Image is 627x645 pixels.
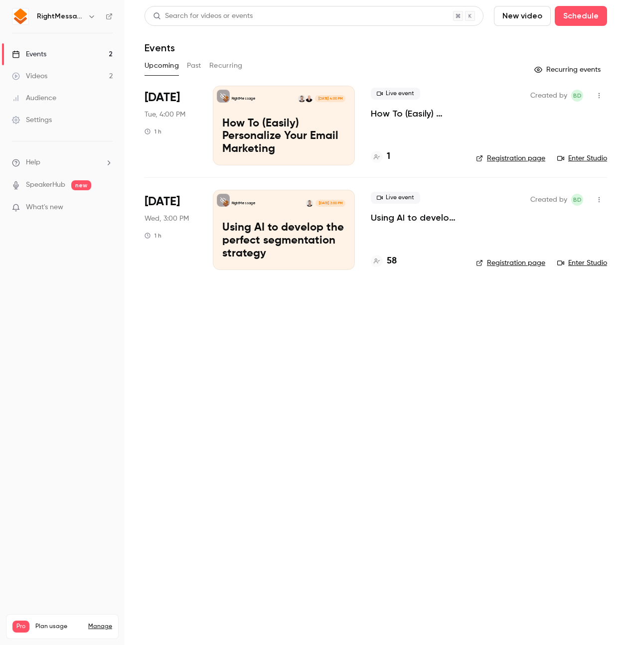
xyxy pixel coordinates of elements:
span: Help [26,157,40,168]
button: Recurring events [530,62,607,78]
div: Events [12,49,46,59]
a: Using AI to develop the perfect segmentation strategyRightMessageBrennan Dunn[DATE] 3:00 PMUsing ... [213,190,355,269]
button: Past [187,58,201,74]
div: Settings [12,115,52,125]
a: Using AI to develop the perfect segmentation strategy [371,212,460,224]
a: 1 [371,150,390,163]
span: BD [573,90,582,102]
a: Manage [88,623,112,631]
img: Brennan Dunn [298,95,305,102]
span: Live event [371,88,420,100]
div: Search for videos or events [153,11,253,21]
a: SpeakerHub [26,180,65,190]
h4: 1 [387,150,390,163]
a: Enter Studio [557,153,607,163]
a: Registration page [476,153,545,163]
span: Plan usage [35,623,82,631]
span: new [71,180,91,190]
span: Pro [12,621,29,633]
span: [DATE] 4:00 PM [315,95,345,102]
iframe: Noticeable Trigger [101,203,113,212]
h6: RightMessage [37,11,84,21]
a: Enter Studio [557,258,607,268]
p: How To (Easily) Personalize Your Email Marketing [222,118,345,156]
div: Sep 24 Wed, 3:00 PM (Europe/London) [145,190,197,269]
div: Audience [12,93,56,103]
p: Using AI to develop the perfect segmentation strategy [222,222,345,260]
span: [DATE] [145,194,180,210]
span: Created by [530,194,567,206]
span: Created by [530,90,567,102]
span: Brennan Dunn [571,90,583,102]
button: Upcoming [145,58,179,74]
span: [DATE] [145,90,180,106]
p: RightMessage [232,96,256,101]
span: Wed, 3:00 PM [145,214,189,224]
div: Videos [12,71,47,81]
button: New video [494,6,551,26]
a: How To (Easily) Personalize Your Email MarketingRightMessageChris OrzechowskiBrennan Dunn[DATE] 4... [213,86,355,165]
a: 58 [371,255,397,268]
a: How To (Easily) Personalize Your Email Marketing [371,108,460,120]
p: RightMessage [232,201,256,206]
div: 1 h [145,232,161,240]
span: Tue, 4:00 PM [145,110,185,120]
img: Chris Orzechowski [306,95,313,102]
div: 1 h [145,128,161,135]
li: help-dropdown-opener [12,157,113,168]
span: BD [573,194,582,206]
img: Brennan Dunn [306,200,313,207]
button: Recurring [209,58,243,74]
button: Schedule [555,6,607,26]
span: [DATE] 3:00 PM [315,200,345,207]
div: Sep 23 Tue, 4:00 PM (Europe/London) [145,86,197,165]
span: Live event [371,192,420,204]
span: Brennan Dunn [571,194,583,206]
h1: Events [145,42,175,54]
span: What's new [26,202,63,213]
img: RightMessage [12,8,28,24]
h4: 58 [387,255,397,268]
a: Registration page [476,258,545,268]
